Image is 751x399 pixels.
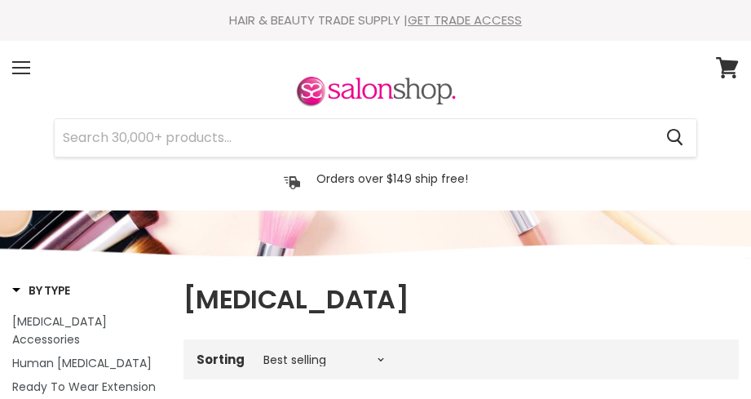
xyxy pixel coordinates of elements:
[55,119,653,157] input: Search
[12,355,152,371] span: Human [MEDICAL_DATA]
[12,378,163,396] a: Ready To Wear Extension
[12,282,70,299] h3: By Type
[316,171,468,186] p: Orders over $149 ship free!
[12,379,156,395] span: Ready To Wear Extension
[54,118,697,157] form: Product
[12,354,163,372] a: Human Hair Extensions
[12,313,107,348] span: [MEDICAL_DATA] Accessories
[12,313,163,348] a: Hair Extension Accessories
[183,282,739,317] h1: [MEDICAL_DATA]
[197,352,245,366] label: Sorting
[408,11,522,29] a: GET TRADE ACCESS
[653,119,696,157] button: Search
